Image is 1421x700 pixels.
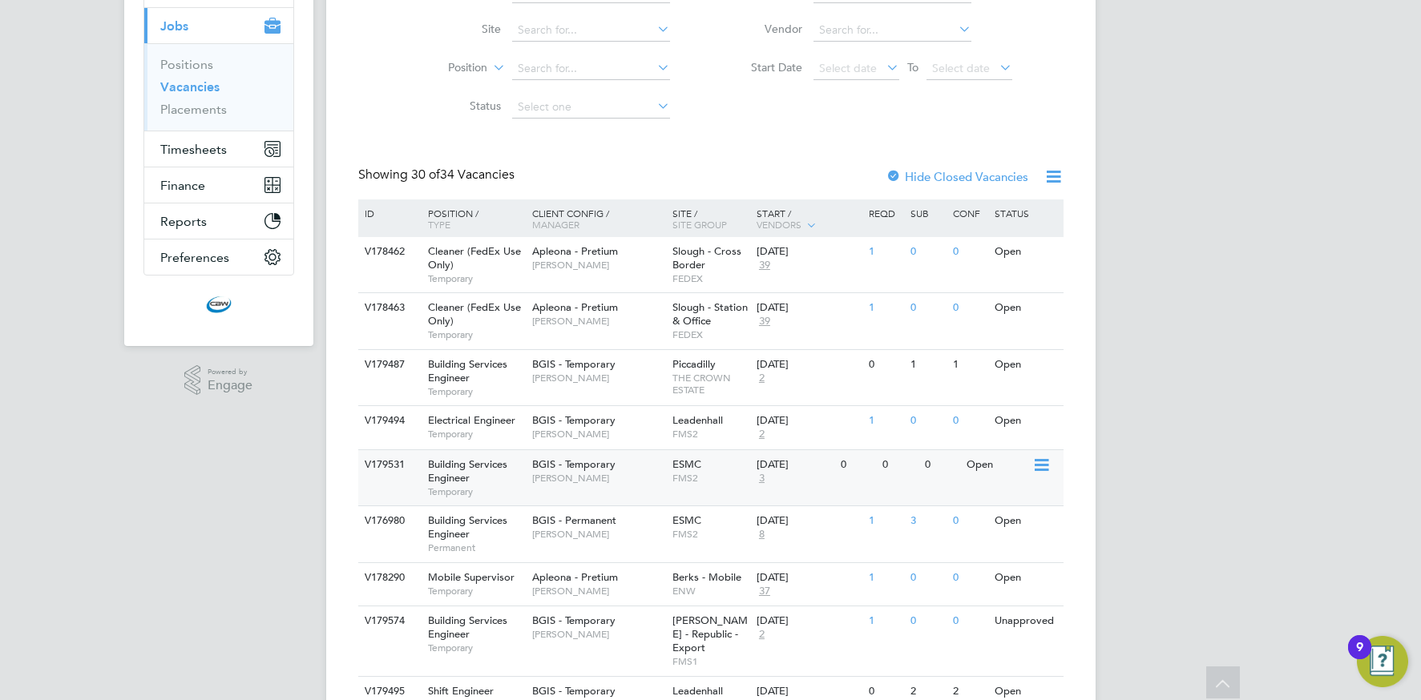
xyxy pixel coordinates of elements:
[428,300,521,328] span: Cleaner (FedEx Use Only)
[428,272,524,285] span: Temporary
[991,506,1060,536] div: Open
[672,472,749,485] span: FMS2
[512,19,670,42] input: Search for...
[865,237,906,267] div: 1
[361,293,417,323] div: V178463
[672,300,748,328] span: Slough - Station & Office
[949,350,991,380] div: 1
[428,585,524,597] span: Temporary
[757,514,861,528] div: [DATE]
[865,606,906,636] div: 1
[710,22,802,36] label: Vendor
[921,450,963,480] div: 0
[906,406,948,436] div: 0
[906,350,948,380] div: 1
[865,406,906,436] div: 1
[428,642,524,654] span: Temporary
[906,199,948,227] div: Sub
[428,457,507,485] span: Building Services Engineer
[949,237,991,267] div: 0
[160,102,227,117] a: Placements
[428,385,524,398] span: Temporary
[757,571,861,585] div: [DATE]
[411,167,440,183] span: 30 of
[672,457,701,471] span: ESMC
[361,450,417,480] div: V179531
[184,365,252,396] a: Powered byEngage
[409,99,501,113] label: Status
[819,61,877,75] span: Select date
[886,169,1028,184] label: Hide Closed Vacancies
[991,606,1060,636] div: Unapproved
[428,485,524,498] span: Temporary
[757,259,773,272] span: 39
[428,541,524,554] span: Permanent
[428,244,521,272] span: Cleaner (FedEx Use Only)
[757,685,861,698] div: [DATE]
[672,570,741,584] span: Berks - Mobile
[411,167,515,183] span: 34 Vacancies
[208,365,252,379] span: Powered by
[757,614,861,628] div: [DATE]
[837,450,878,480] div: 0
[757,218,801,231] span: Vendors
[865,350,906,380] div: 0
[428,428,524,441] span: Temporary
[532,357,616,371] span: BGIS - Temporary
[532,585,664,597] span: [PERSON_NAME]
[991,293,1060,323] div: Open
[532,413,616,427] span: BGIS - Temporary
[160,178,205,193] span: Finance
[672,614,748,654] span: [PERSON_NAME] - Republic - Export
[672,372,749,396] span: THE CROWN ESTATE
[757,245,861,259] div: [DATE]
[906,293,948,323] div: 0
[144,239,293,275] button: Preferences
[144,203,293,239] button: Reports
[991,237,1060,267] div: Open
[672,684,723,698] span: Leadenhall
[428,570,515,584] span: Mobile Supervisor
[532,472,664,485] span: [PERSON_NAME]
[361,199,417,227] div: ID
[143,292,294,317] a: Go to home page
[361,506,417,536] div: V176980
[206,292,232,317] img: cbwstaffingsolutions-logo-retina.png
[672,585,749,597] span: ENW
[428,684,494,698] span: Shift Engineer
[532,570,618,584] span: Apleona - Pretium
[361,563,417,593] div: V178290
[512,96,670,119] input: Select one
[361,237,417,267] div: V178462
[991,350,1060,380] div: Open
[949,506,991,536] div: 0
[160,250,229,265] span: Preferences
[949,563,991,593] div: 0
[902,57,923,78] span: To
[358,167,518,183] div: Showing
[672,272,749,285] span: FEDEX
[395,60,487,76] label: Position
[160,79,220,95] a: Vacancies
[991,563,1060,593] div: Open
[532,428,664,441] span: [PERSON_NAME]
[672,218,727,231] span: Site Group
[878,450,920,480] div: 0
[710,60,802,74] label: Start Date
[865,506,906,536] div: 1
[532,684,616,698] span: BGIS - Temporary
[532,315,664,328] span: [PERSON_NAME]
[528,199,668,238] div: Client Config /
[757,315,773,328] span: 39
[991,406,1060,436] div: Open
[757,628,767,642] span: 2
[428,328,524,341] span: Temporary
[757,301,861,315] div: [DATE]
[865,563,906,593] div: 1
[906,563,948,593] div: 0
[144,131,293,167] button: Timesheets
[409,22,501,36] label: Site
[672,428,749,441] span: FMS2
[532,218,579,231] span: Manager
[532,614,616,627] span: BGIS - Temporary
